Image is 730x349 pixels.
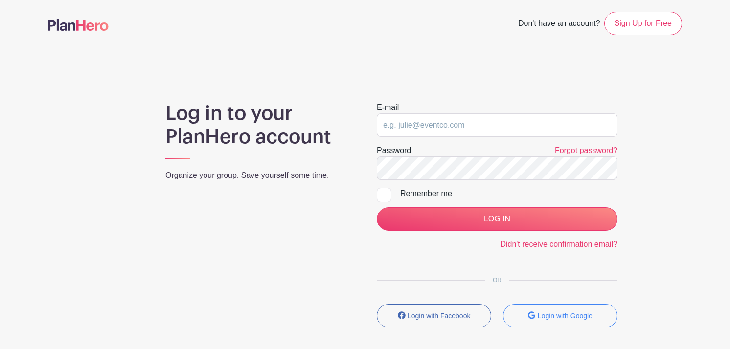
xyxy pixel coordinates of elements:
[165,102,353,149] h1: Log in to your PlanHero account
[165,170,353,181] p: Organize your group. Save yourself some time.
[555,146,617,154] a: Forgot password?
[377,207,617,231] input: LOG IN
[377,102,399,113] label: E-mail
[604,12,682,35] a: Sign Up for Free
[377,304,491,327] button: Login with Facebook
[408,312,470,320] small: Login with Facebook
[503,304,617,327] button: Login with Google
[377,113,617,137] input: e.g. julie@eventco.com
[485,277,509,284] span: OR
[48,19,109,31] img: logo-507f7623f17ff9eddc593b1ce0a138ce2505c220e1c5a4e2b4648c50719b7d32.svg
[400,188,617,199] div: Remember me
[538,312,593,320] small: Login with Google
[518,14,600,35] span: Don't have an account?
[500,240,617,248] a: Didn't receive confirmation email?
[377,145,411,156] label: Password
